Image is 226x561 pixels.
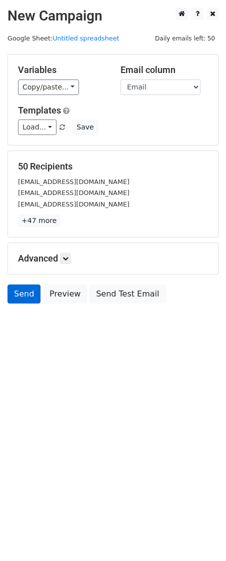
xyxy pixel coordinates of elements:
[52,34,119,42] a: Untitled spreadsheet
[18,79,79,95] a: Copy/paste...
[7,284,40,303] a: Send
[43,284,87,303] a: Preview
[7,34,119,42] small: Google Sheet:
[176,513,226,561] iframe: Chat Widget
[18,178,129,185] small: [EMAIL_ADDRESS][DOMAIN_NAME]
[7,7,218,24] h2: New Campaign
[18,200,129,208] small: [EMAIL_ADDRESS][DOMAIN_NAME]
[151,33,218,44] span: Daily emails left: 50
[18,105,61,115] a: Templates
[18,161,208,172] h5: 50 Recipients
[18,119,56,135] a: Load...
[18,253,208,264] h5: Advanced
[18,64,105,75] h5: Variables
[89,284,165,303] a: Send Test Email
[18,189,129,196] small: [EMAIL_ADDRESS][DOMAIN_NAME]
[18,214,60,227] a: +47 more
[120,64,208,75] h5: Email column
[72,119,98,135] button: Save
[151,34,218,42] a: Daily emails left: 50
